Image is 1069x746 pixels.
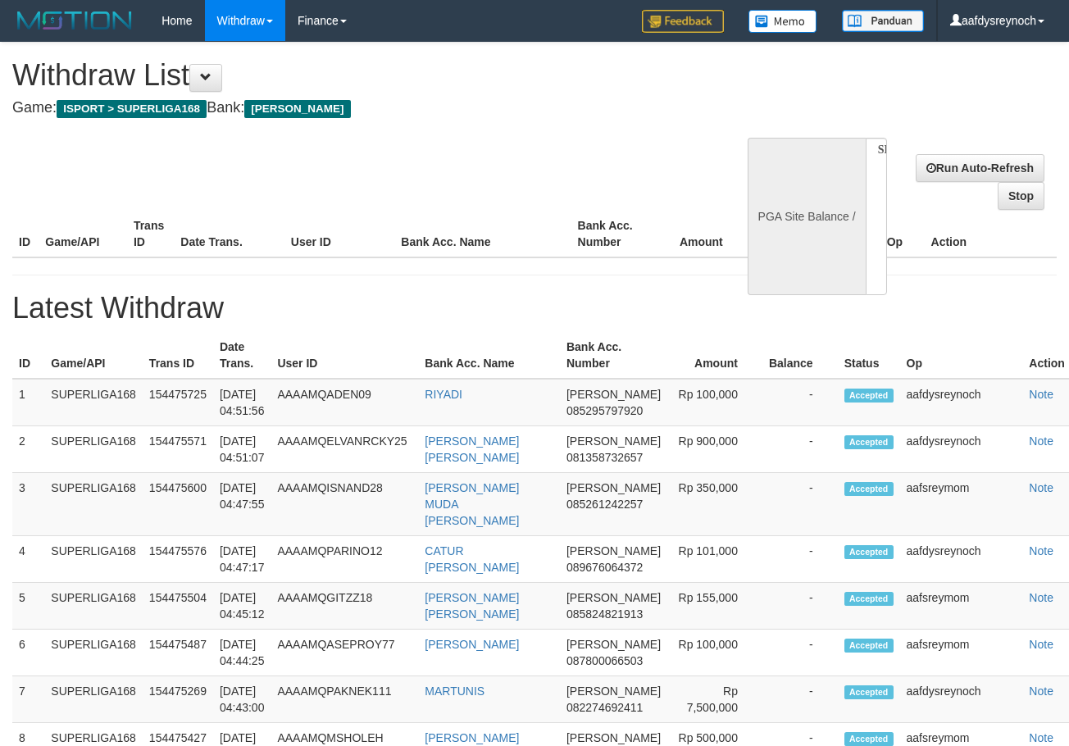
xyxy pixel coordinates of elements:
[762,536,838,583] td: -
[12,379,44,426] td: 1
[900,379,1023,426] td: aafdysreynoch
[566,481,661,494] span: [PERSON_NAME]
[762,473,838,536] td: -
[44,583,143,630] td: SUPERLIGA168
[566,701,643,714] span: 082274692411
[271,332,418,379] th: User ID
[143,676,213,723] td: 154475269
[762,583,838,630] td: -
[844,435,894,449] span: Accepted
[762,332,838,379] th: Balance
[748,10,817,33] img: Button%20Memo.svg
[566,731,661,744] span: [PERSON_NAME]
[566,685,661,698] span: [PERSON_NAME]
[1029,638,1053,651] a: Note
[425,434,519,464] a: [PERSON_NAME] [PERSON_NAME]
[844,685,894,699] span: Accepted
[566,638,661,651] span: [PERSON_NAME]
[844,639,894,653] span: Accepted
[12,630,44,676] td: 6
[213,676,271,723] td: [DATE] 04:43:00
[667,426,762,473] td: Rp 900,000
[1029,481,1053,494] a: Note
[44,379,143,426] td: SUPERLIGA168
[12,536,44,583] td: 4
[143,473,213,536] td: 154475600
[900,676,1023,723] td: aafdysreynoch
[642,10,724,33] img: Feedback.jpg
[844,389,894,403] span: Accepted
[12,473,44,536] td: 3
[844,732,894,746] span: Accepted
[425,481,519,527] a: [PERSON_NAME] MUDA [PERSON_NAME]
[566,654,643,667] span: 087800066503
[271,583,418,630] td: AAAAMQGITZZ18
[213,473,271,536] td: [DATE] 04:47:55
[667,676,762,723] td: Rp 7,500,000
[143,332,213,379] th: Trans ID
[425,544,519,574] a: CATUR [PERSON_NAME]
[566,591,661,604] span: [PERSON_NAME]
[12,211,39,257] th: ID
[566,451,643,464] span: 081358732657
[143,630,213,676] td: 154475487
[213,379,271,426] td: [DATE] 04:51:56
[213,332,271,379] th: Date Trans.
[12,426,44,473] td: 2
[566,434,661,448] span: [PERSON_NAME]
[566,607,643,621] span: 085824821913
[271,473,418,536] td: AAAAMQISNAND28
[143,583,213,630] td: 154475504
[127,211,174,257] th: Trans ID
[1029,685,1053,698] a: Note
[762,630,838,676] td: -
[844,482,894,496] span: Accepted
[12,676,44,723] td: 7
[1029,544,1053,557] a: Note
[44,473,143,536] td: SUPERLIGA168
[880,211,925,257] th: Op
[998,182,1044,210] a: Stop
[842,10,924,32] img: panduan.png
[916,154,1044,182] a: Run Auto-Refresh
[12,292,1057,325] h1: Latest Withdraw
[213,630,271,676] td: [DATE] 04:44:25
[844,545,894,559] span: Accepted
[244,100,350,118] span: [PERSON_NAME]
[425,638,519,651] a: [PERSON_NAME]
[44,676,143,723] td: SUPERLIGA168
[667,473,762,536] td: Rp 350,000
[12,332,44,379] th: ID
[844,592,894,606] span: Accepted
[271,630,418,676] td: AAAAMQASEPROY77
[762,426,838,473] td: -
[143,426,213,473] td: 154475571
[213,583,271,630] td: [DATE] 04:45:12
[900,473,1023,536] td: aafsreymom
[143,536,213,583] td: 154475576
[271,676,418,723] td: AAAAMQPAKNEK111
[566,404,643,417] span: 085295797920
[271,426,418,473] td: AAAAMQELVANRCKY25
[284,211,395,257] th: User ID
[425,388,462,401] a: RIYADI
[566,561,643,574] span: 089676064372
[667,379,762,426] td: Rp 100,000
[425,731,519,744] a: [PERSON_NAME]
[762,379,838,426] td: -
[271,536,418,583] td: AAAAMQPARINO12
[900,536,1023,583] td: aafdysreynoch
[900,630,1023,676] td: aafsreymom
[925,211,1057,257] th: Action
[12,59,696,92] h1: Withdraw List
[667,583,762,630] td: Rp 155,000
[1029,731,1053,744] a: Note
[566,544,661,557] span: [PERSON_NAME]
[57,100,207,118] span: ISPORT > SUPERLIGA168
[213,536,271,583] td: [DATE] 04:47:17
[762,676,838,723] td: -
[44,630,143,676] td: SUPERLIGA168
[44,426,143,473] td: SUPERLIGA168
[174,211,284,257] th: Date Trans.
[12,583,44,630] td: 5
